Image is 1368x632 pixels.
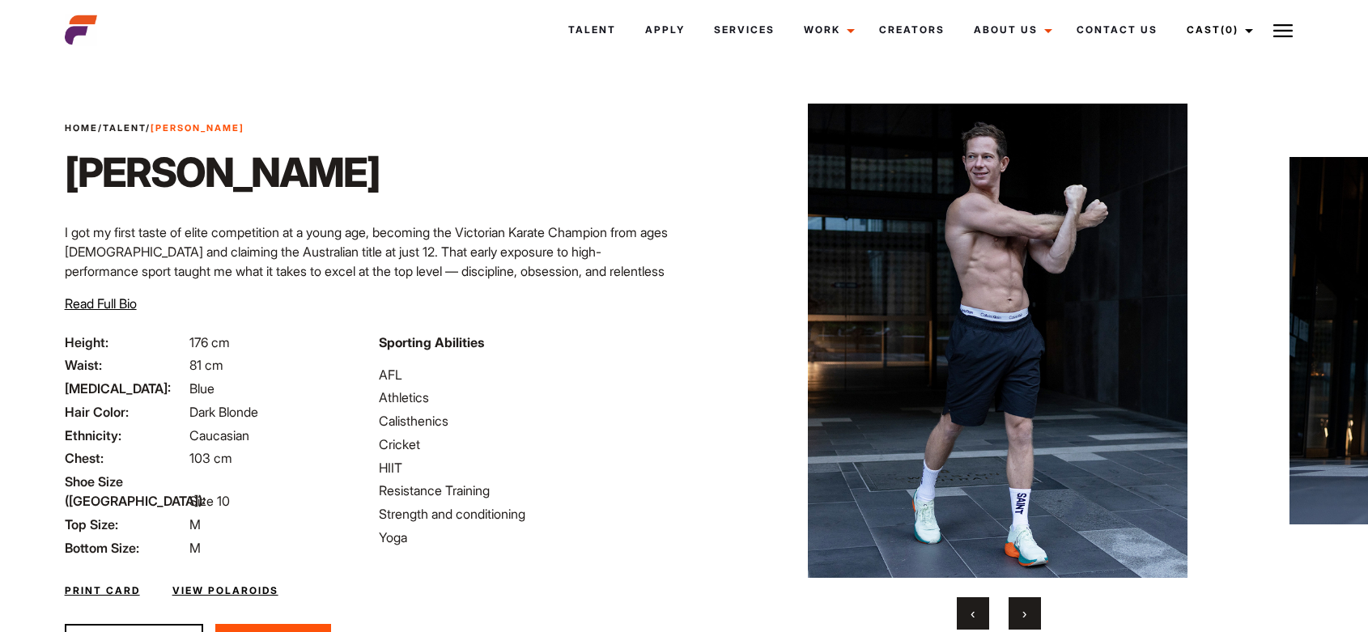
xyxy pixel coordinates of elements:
span: / / [65,121,244,135]
li: Calisthenics [379,411,674,431]
li: Cricket [379,435,674,454]
span: Top Size: [65,515,186,534]
span: Bottom Size: [65,538,186,558]
img: cropped-aefm-brand-fav-22-square.png [65,14,97,46]
span: Caucasian [189,427,249,443]
span: Next [1022,605,1026,621]
li: HIIT [379,458,674,477]
a: About Us [959,8,1062,52]
a: Home [65,122,98,134]
span: Height: [65,333,186,352]
span: M [189,540,201,556]
span: Read Full Bio [65,295,137,312]
a: Cast(0) [1172,8,1263,52]
span: Blue [189,380,215,397]
strong: [PERSON_NAME] [151,122,244,134]
img: Burger icon [1273,21,1293,40]
p: I got my first taste of elite competition at a young age, becoming the Victorian Karate Champion ... [65,223,674,300]
span: Size 10 [189,493,230,509]
strong: Sporting Abilities [379,334,484,350]
span: Chest: [65,448,186,468]
h1: [PERSON_NAME] [65,148,380,197]
span: Shoe Size ([GEOGRAPHIC_DATA]): [65,472,186,511]
span: Dark Blonde [189,404,258,420]
a: Contact Us [1062,8,1172,52]
a: Services [699,8,789,52]
a: Work [789,8,865,52]
span: (0) [1221,23,1238,36]
li: Resistance Training [379,481,674,500]
a: Apply [631,8,699,52]
span: Hair Color: [65,402,186,422]
a: Creators [865,8,959,52]
span: Ethnicity: [65,426,186,445]
span: [MEDICAL_DATA]: [65,379,186,398]
a: View Polaroids [172,583,278,598]
span: 81 cm [189,357,223,373]
li: Yoga [379,528,674,547]
a: Talent [554,8,631,52]
span: M [189,516,201,532]
span: Waist: [65,355,186,375]
li: AFL [379,365,674,384]
span: 176 cm [189,334,230,350]
span: 103 cm [189,450,232,466]
button: Read Full Bio [65,294,137,313]
a: Print Card [65,583,140,598]
a: Talent [103,122,146,134]
li: Strength and conditioning [379,504,674,524]
li: Athletics [379,388,674,407]
span: Previous [971,605,975,621]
